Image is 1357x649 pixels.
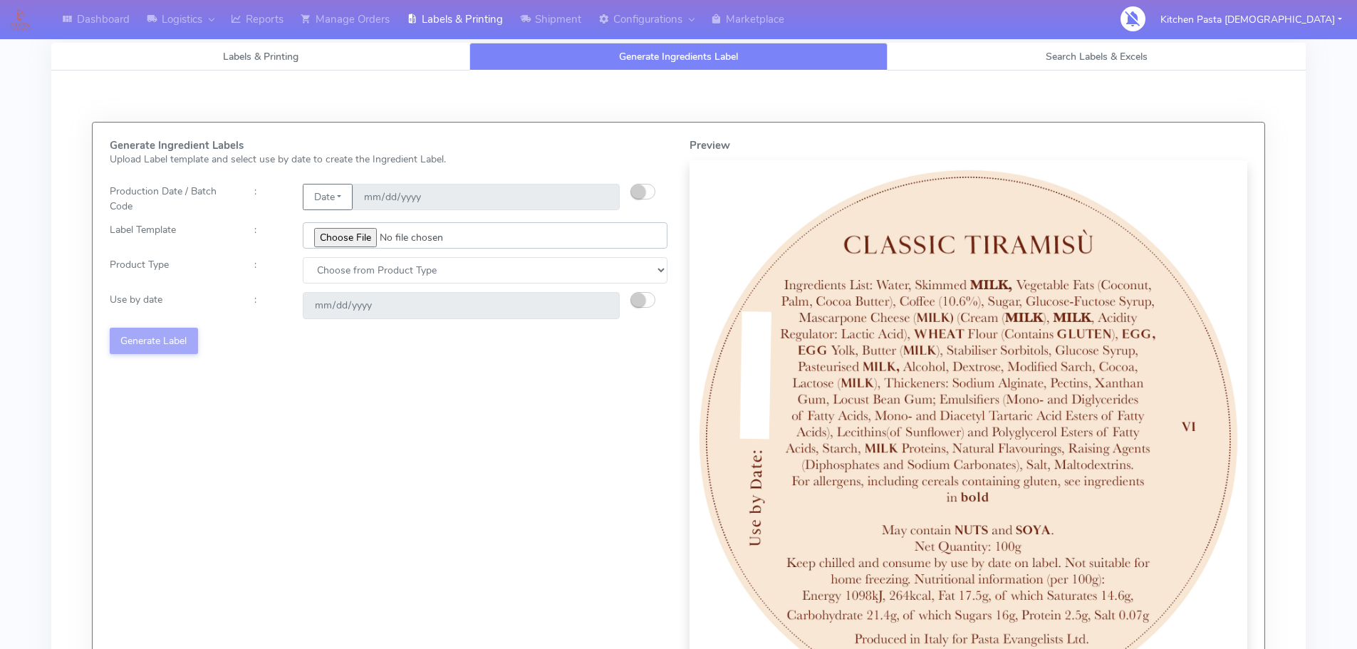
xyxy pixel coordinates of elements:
[1046,50,1148,63] span: Search Labels & Excels
[244,184,292,214] div: :
[244,257,292,284] div: :
[99,257,244,284] div: Product Type
[99,222,244,249] div: Label Template
[99,184,244,214] div: Production Date / Batch Code
[51,43,1306,71] ul: Tabs
[244,292,292,318] div: :
[690,140,1248,152] h5: Preview
[303,184,352,210] button: Date
[1150,5,1353,34] button: Kitchen Pasta [DEMOGRAPHIC_DATA]
[619,50,738,63] span: Generate Ingredients Label
[99,292,244,318] div: Use by date
[244,222,292,249] div: :
[223,50,298,63] span: Labels & Printing
[110,140,668,152] h5: Generate Ingredient Labels
[110,328,198,354] button: Generate Label
[110,152,668,167] p: Upload Label template and select use by date to create the Ingredient Label.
